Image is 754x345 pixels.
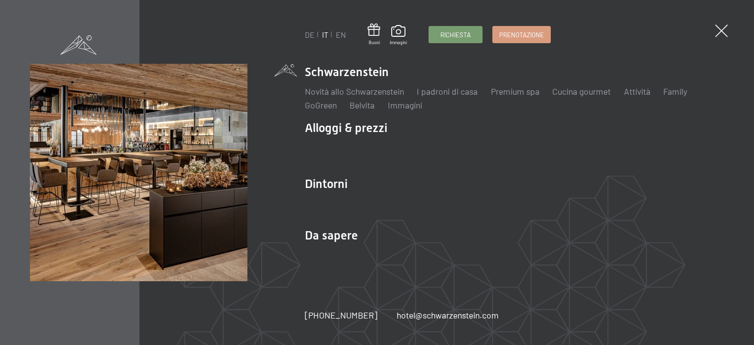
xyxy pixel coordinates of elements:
[305,86,404,97] a: Novità allo Schwarzenstein
[624,86,650,97] a: Attività
[322,30,328,39] a: IT
[390,25,407,46] a: Immagini
[417,86,478,97] a: I padroni di casa
[368,24,380,46] a: Buoni
[388,100,422,110] a: Immagini
[305,309,377,321] a: [PHONE_NUMBER]
[429,27,482,43] a: Richiesta
[305,100,337,110] a: GoGreen
[305,30,315,39] a: DE
[440,30,471,39] span: Richiesta
[499,30,544,39] span: Prenotazione
[336,30,346,39] a: EN
[368,40,380,46] span: Buoni
[493,27,550,43] a: Prenotazione
[350,100,375,110] a: Belvita
[390,40,407,46] span: Immagini
[305,310,377,320] span: [PHONE_NUMBER]
[663,86,687,97] a: Family
[552,86,611,97] a: Cucina gourmet
[397,309,499,321] a: hotel@schwarzenstein.com
[491,86,539,97] a: Premium spa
